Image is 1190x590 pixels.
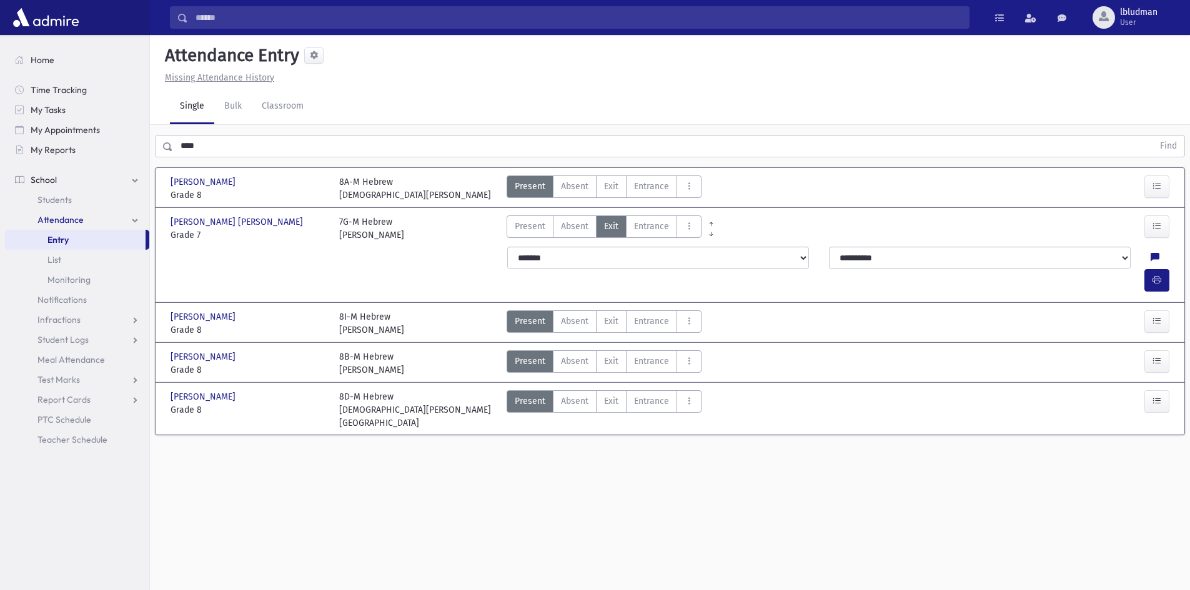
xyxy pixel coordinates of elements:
span: Present [515,395,545,408]
div: 8B-M Hebrew [PERSON_NAME] [339,350,404,376]
span: School [31,174,57,185]
span: [PERSON_NAME] [PERSON_NAME] [171,215,305,229]
span: [PERSON_NAME] [171,310,238,323]
span: Report Cards [37,394,91,405]
span: Grade 8 [171,403,327,416]
div: 8D-M Hebrew [DEMOGRAPHIC_DATA][PERSON_NAME][GEOGRAPHIC_DATA] [339,390,495,430]
span: Present [515,355,545,368]
span: Attendance [37,214,84,225]
a: Report Cards [5,390,149,410]
a: Classroom [252,89,314,124]
a: Notifications [5,290,149,310]
a: PTC Schedule [5,410,149,430]
a: My Appointments [5,120,149,140]
a: Teacher Schedule [5,430,149,450]
div: 8I-M Hebrew [PERSON_NAME] [339,310,404,337]
span: Absent [561,180,588,193]
span: Present [515,180,545,193]
span: List [47,254,61,265]
div: 8A-M Hebrew [DEMOGRAPHIC_DATA][PERSON_NAME] [339,175,491,202]
span: Absent [561,355,588,368]
span: [PERSON_NAME] [171,390,238,403]
div: 7G-M Hebrew [PERSON_NAME] [339,215,404,242]
span: Meal Attendance [37,354,105,365]
span: Teacher Schedule [37,434,107,445]
span: Entrance [634,315,669,328]
u: Missing Attendance History [165,72,274,83]
div: AttTypes [507,350,702,376]
span: Student Logs [37,334,89,345]
a: List [5,250,149,270]
span: Infractions [37,314,81,325]
span: Students [37,194,72,205]
span: Entrance [634,220,669,233]
span: Exit [604,395,618,408]
a: My Tasks [5,100,149,120]
span: Entrance [634,395,669,408]
span: My Reports [31,144,76,155]
input: Search [188,6,969,29]
span: Absent [561,315,588,328]
span: Grade 8 [171,363,327,376]
div: AttTypes [507,390,702,430]
h5: Attendance Entry [160,45,299,66]
span: Notifications [37,294,87,305]
span: Grade 8 [171,323,327,337]
span: [PERSON_NAME] [171,175,238,189]
a: School [5,170,149,190]
div: AttTypes [507,215,702,242]
span: Entry [47,234,69,245]
a: Entry [5,230,146,250]
span: Exit [604,355,618,368]
span: PTC Schedule [37,414,91,425]
a: Bulk [214,89,252,124]
a: Students [5,190,149,210]
a: Single [170,89,214,124]
a: Meal Attendance [5,350,149,370]
span: Grade 8 [171,189,327,202]
span: Grade 7 [171,229,327,242]
a: My Reports [5,140,149,160]
a: Infractions [5,310,149,330]
span: Entrance [634,355,669,368]
a: Monitoring [5,270,149,290]
a: Student Logs [5,330,149,350]
img: AdmirePro [10,5,82,30]
a: Test Marks [5,370,149,390]
span: [PERSON_NAME] [171,350,238,363]
span: Monitoring [47,274,91,285]
span: lbludman [1120,7,1158,17]
span: My Appointments [31,124,100,135]
span: Exit [604,220,618,233]
div: AttTypes [507,175,702,202]
span: Absent [561,220,588,233]
span: Home [31,54,54,66]
a: Missing Attendance History [160,72,274,83]
a: Home [5,50,149,70]
span: My Tasks [31,104,66,116]
span: User [1120,17,1158,27]
span: Present [515,315,545,328]
span: Present [515,220,545,233]
a: Attendance [5,210,149,230]
span: Time Tracking [31,84,87,96]
span: Absent [561,395,588,408]
span: Exit [604,315,618,328]
span: Entrance [634,180,669,193]
a: Time Tracking [5,80,149,100]
span: Exit [604,180,618,193]
span: Test Marks [37,374,80,385]
div: AttTypes [507,310,702,337]
button: Find [1153,135,1184,157]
